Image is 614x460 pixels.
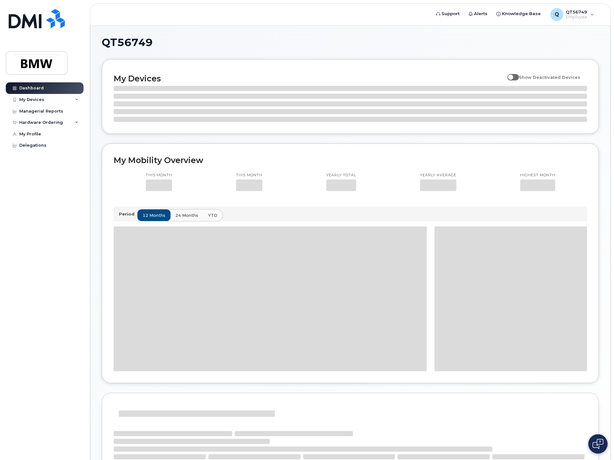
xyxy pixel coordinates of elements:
span: Show Deactivated Devices [519,75,580,80]
span: QT56749 [102,38,153,47]
span: YTD [208,212,217,218]
h2: My Mobility Overview [114,155,587,165]
p: Period [119,211,137,217]
input: Show Deactivated Devices [507,71,513,76]
p: This month [236,173,262,178]
span: 24 months [175,212,198,218]
img: Open chat [592,439,603,449]
p: Highest month [520,173,555,178]
h2: My Devices [114,74,504,83]
p: This month [146,173,172,178]
p: Yearly average [420,173,456,178]
p: Yearly total [326,173,356,178]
